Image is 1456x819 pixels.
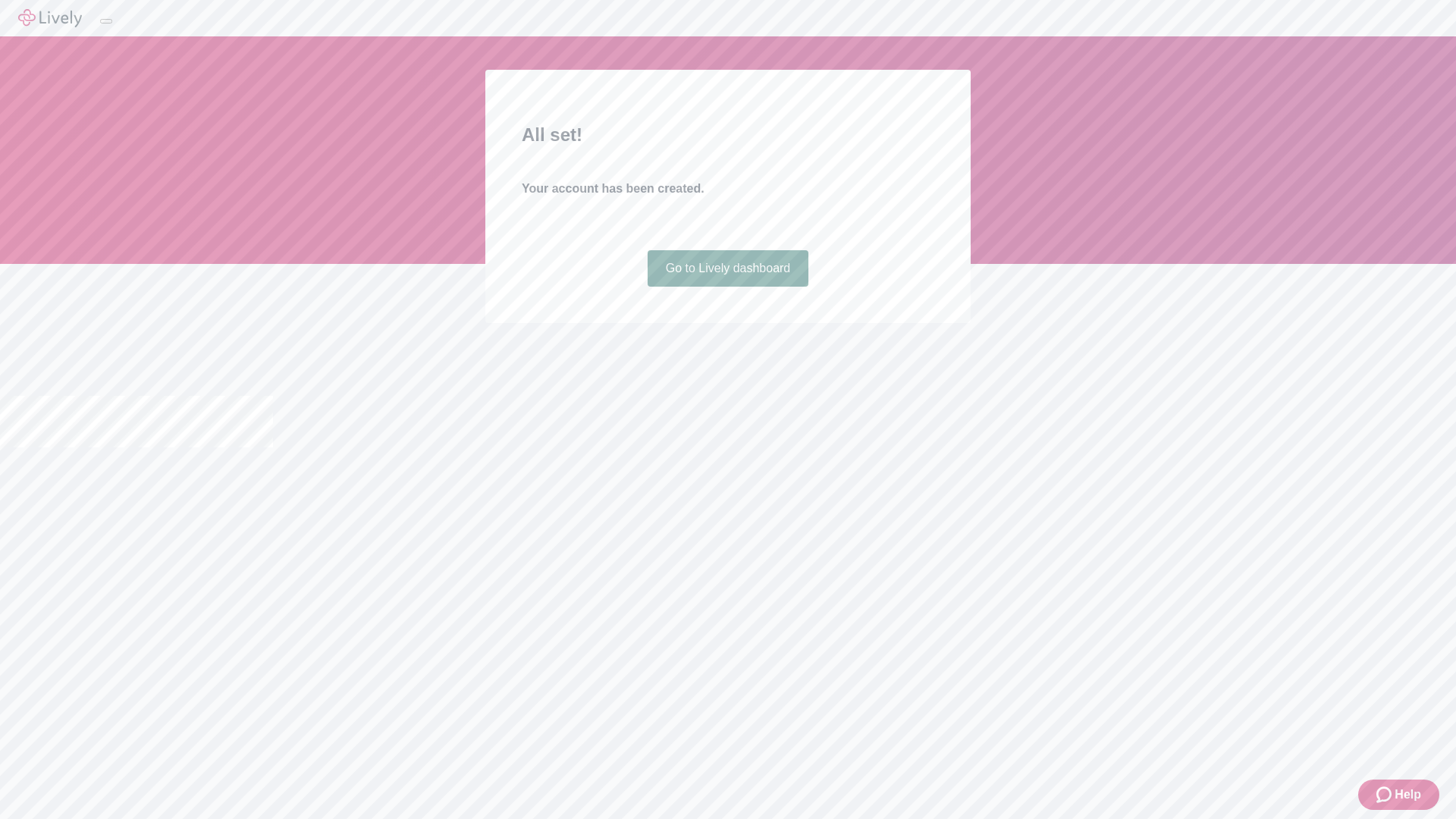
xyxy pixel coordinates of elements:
[1376,786,1395,804] svg: Zendesk support icon
[100,19,112,24] button: Log out
[18,9,82,27] img: Lively
[522,121,934,149] h2: All set!
[648,250,809,287] a: Go to Lively dashboard
[1358,780,1439,810] button: Zendesk support iconHelp
[1395,786,1421,804] span: Help
[522,180,934,198] h4: Your account has been created.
